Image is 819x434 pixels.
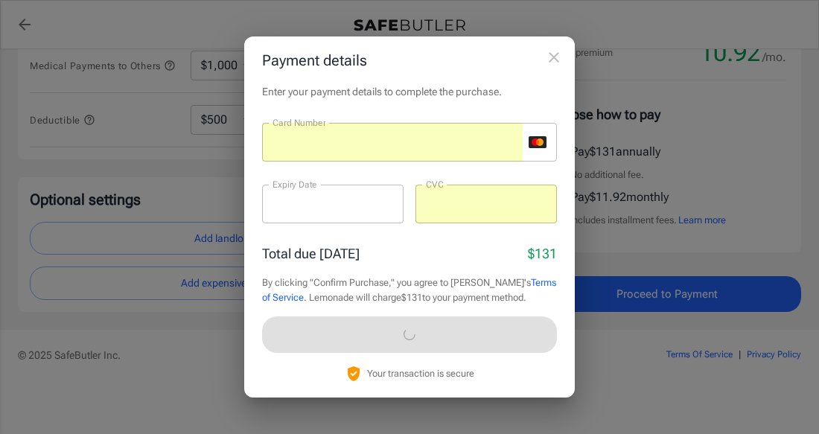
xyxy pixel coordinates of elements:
[262,277,556,303] a: Terms of Service
[262,84,557,99] p: Enter your payment details to complete the purchase.
[528,243,557,264] p: $131
[244,36,575,84] h2: Payment details
[273,197,393,211] iframe: Secure expiration date input frame
[426,197,546,211] iframe: Secure CVC input frame
[273,116,325,129] label: Card Number
[529,136,546,148] svg: mastercard
[262,275,557,304] p: By clicking "Confirm Purchase," you agree to [PERSON_NAME]'s . Lemonade will charge $131 to your ...
[367,366,474,380] p: Your transaction is secure
[273,135,523,150] iframe: Secure card number input frame
[426,178,444,191] label: CVC
[273,178,317,191] label: Expiry Date
[262,243,360,264] p: Total due [DATE]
